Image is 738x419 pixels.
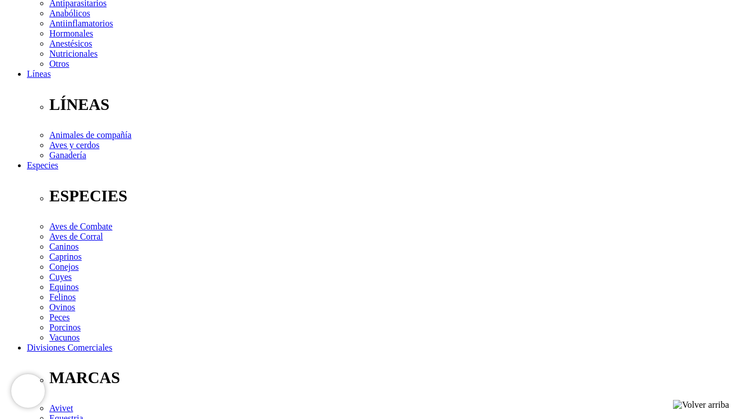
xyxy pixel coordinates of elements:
a: Anestésicos [49,39,92,48]
div: Domain Overview [43,66,100,73]
a: Otros [49,59,69,68]
img: tab_keywords_by_traffic_grey.svg [112,65,120,74]
a: Equinos [49,282,78,292]
a: Nutricionales [49,49,98,58]
a: Caprinos [49,252,82,261]
a: Hormonales [49,29,93,38]
div: v 4.0.25 [31,18,55,27]
p: LÍNEAS [49,95,734,114]
img: website_grey.svg [18,29,27,38]
p: ESPECIES [49,187,734,205]
a: Animales de compañía [49,130,132,140]
a: Anabólicos [49,8,90,18]
a: Peces [49,312,69,322]
a: Ganadería [49,150,86,160]
a: Divisiones Comerciales [27,343,112,352]
iframe: Brevo live chat [11,374,45,408]
a: Antiinflamatorios [49,19,113,28]
a: Conejos [49,262,78,271]
a: Caninos [49,242,78,251]
a: Felinos [49,292,76,302]
a: Ovinos [49,302,75,312]
a: Aves y cerdos [49,140,99,150]
a: Porcinos [49,323,81,332]
p: MARCAS [49,369,734,387]
a: Avivet [49,403,73,413]
a: Vacunos [49,333,80,342]
div: Keywords by Traffic [124,66,189,73]
a: Líneas [27,69,51,79]
div: Domain: [DOMAIN_NAME] [29,29,123,38]
a: Especies [27,160,58,170]
img: tab_domain_overview_orange.svg [30,65,39,74]
a: Aves de Corral [49,232,103,241]
a: Aves de Combate [49,222,113,231]
a: Cuyes [49,272,72,282]
img: Volver arriba [673,400,729,410]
